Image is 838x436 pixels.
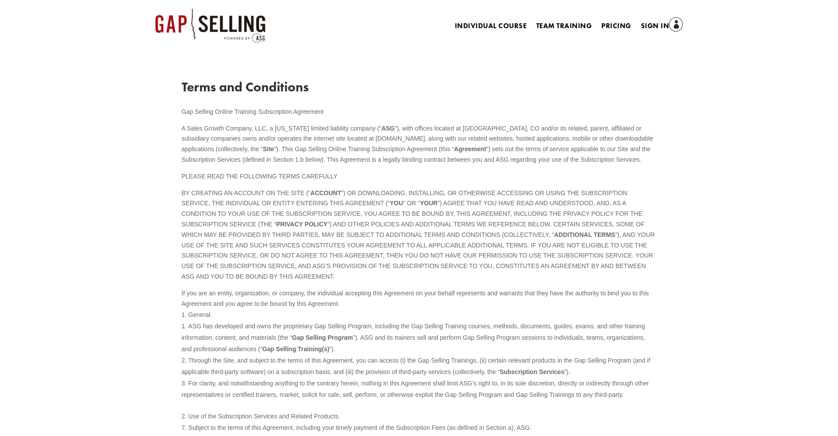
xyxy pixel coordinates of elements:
li: Through the Site, and subject to the terms of this Agreement, you can access (i) the Gap Selling ... [182,355,657,378]
a: Sign In [641,20,683,33]
li: General. [182,309,657,411]
a: Pricing [601,23,631,33]
p: Gap Selling Online Training Subscription Agreement [182,107,657,124]
strong: Gap Selling Program [292,334,353,341]
strong: ADDITIONAL TERMS [554,231,615,238]
strong: YOU [390,200,403,207]
li: ASG has developed and owns the proprietary Gap Selling Program, including the Gap Selling Trainin... [182,320,657,355]
strong: Subscription Services [500,368,564,375]
h1: Terms and Conditions [182,80,657,98]
p: PLEASE READ THE FOLLOWING TERMS CAREFULLY [182,171,657,188]
a: Team Training [536,23,592,33]
strong: (s) [322,345,329,352]
strong: YOUR [420,200,437,207]
p: If you are an entity, organization, or company, the individual accepting this Agreement on your b... [182,288,657,309]
p: A Sales Growth Company, LLC, a [US_STATE] limited liability company (“ ”), with offices located a... [182,124,657,171]
p: BY CREATING AN ACCOUNT ON THE SITE (“ ”) OR DOWNLOADING, INSTALLING, OR OTHERWISE ACCESSING OR US... [182,188,657,288]
a: Individual Course [455,23,527,33]
strong: Site [263,145,274,153]
strong: PRIVACY POLICY [276,221,328,228]
strong: ASG [381,125,395,132]
strong: Gap Selling Training [262,345,322,352]
strong: ACCOUNT [311,189,341,196]
strong: Agreement [454,145,486,153]
li: For clarity, and notwithstanding anything to the contrary herein, nothing in this Agreement shall... [182,378,657,400]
